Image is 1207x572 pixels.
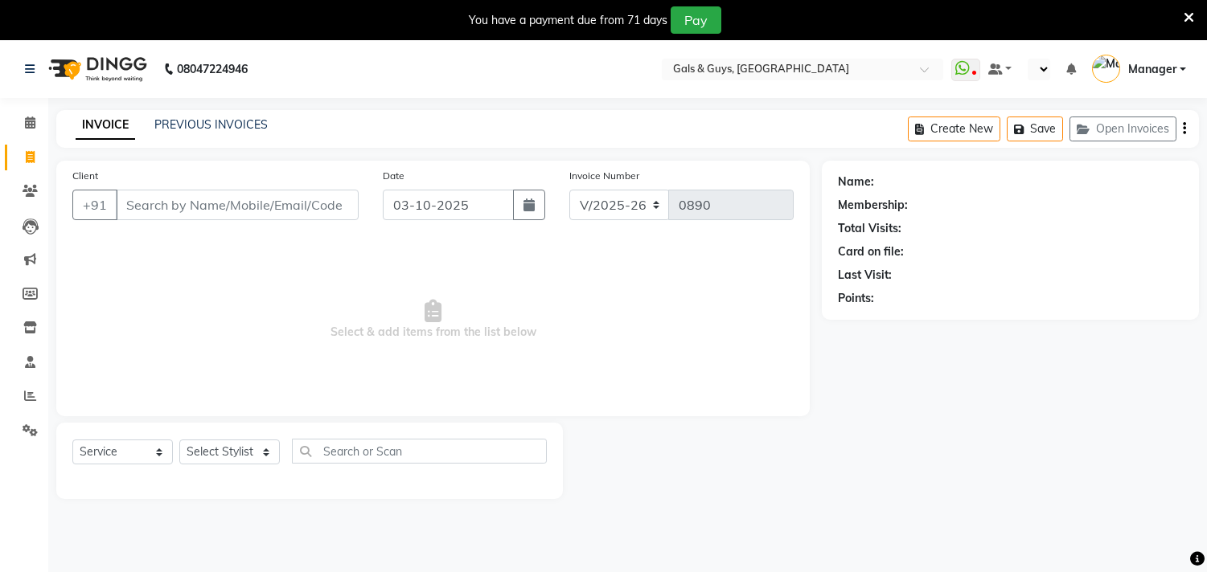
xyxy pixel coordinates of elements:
[838,197,908,214] div: Membership:
[72,169,98,183] label: Client
[838,290,874,307] div: Points:
[908,116,1000,141] button: Create New
[569,169,639,183] label: Invoice Number
[76,111,135,140] a: INVOICE
[116,190,359,220] input: Search by Name/Mobile/Email/Code
[72,190,117,220] button: +91
[838,267,892,284] div: Last Visit:
[154,117,268,132] a: PREVIOUS INVOICES
[292,439,547,464] input: Search or Scan
[1007,116,1063,141] button: Save
[1069,116,1176,141] button: Open Invoices
[383,169,404,183] label: Date
[469,12,667,29] div: You have a payment due from 71 days
[1128,61,1176,78] span: Manager
[838,220,901,237] div: Total Visits:
[838,243,904,260] div: Card on file:
[41,47,151,92] img: logo
[177,47,248,92] b: 08047224946
[1092,55,1120,83] img: Manager
[72,239,794,400] span: Select & add items from the list below
[838,174,874,190] div: Name:
[671,6,721,34] button: Pay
